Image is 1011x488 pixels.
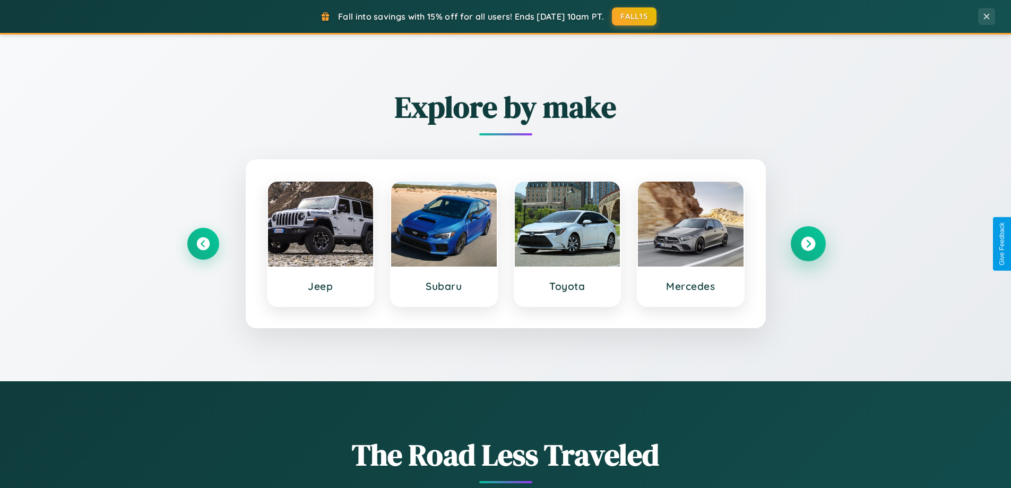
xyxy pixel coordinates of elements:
[187,434,824,475] h1: The Road Less Traveled
[279,280,363,293] h3: Jeep
[998,222,1006,266] div: Give Feedback
[402,280,486,293] h3: Subaru
[612,7,656,25] button: FALL15
[525,280,610,293] h3: Toyota
[649,280,733,293] h3: Mercedes
[187,87,824,127] h2: Explore by make
[338,11,604,22] span: Fall into savings with 15% off for all users! Ends [DATE] 10am PT.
